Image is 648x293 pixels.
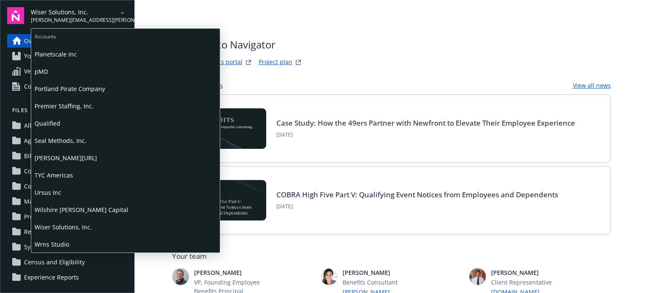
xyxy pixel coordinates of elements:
[31,29,220,42] span: Accounts
[35,236,216,253] span: Wrns Studio
[259,57,292,67] a: Project plan
[24,80,87,93] span: Compliance resources
[35,184,216,201] span: Ursus Inc
[24,180,84,193] span: Communications (15)
[35,201,216,218] span: Wilshire [PERSON_NAME] Capital
[7,271,127,284] a: Experience Reports
[7,210,127,223] a: Projects
[24,65,65,78] span: Vendor search
[7,119,127,132] a: All files (48)
[7,180,127,193] a: Communications (15)
[186,180,266,220] img: BLOG-Card Image - Compliance - COBRA High Five Pt 5 - 09-11-25.jpg
[7,164,127,178] a: Compliance (13)
[35,132,216,149] span: Seal Methods, Inc.
[276,190,558,199] a: COBRA High Five Part V: Qualifying Event Notices from Employees and Dependents
[7,225,127,239] a: Renewals and Strategy (16)
[343,268,425,277] span: [PERSON_NAME]
[7,65,127,78] a: Vendor search
[343,278,425,287] span: Benefits Consultant
[573,81,611,91] a: View all news
[7,240,127,254] a: System Administration
[24,149,83,163] span: Billing and Audits (2)
[491,268,574,277] span: [PERSON_NAME]
[7,7,24,24] img: navigator-logo.svg
[321,268,337,285] img: photo
[24,240,88,254] span: System Administration
[31,7,127,24] button: Wiser Solutions, Inc.[PERSON_NAME][EMAIL_ADDRESS][PERSON_NAME][DOMAIN_NAME]arrowDropDown
[276,203,558,210] span: [DATE]
[117,8,127,18] a: arrowDropDown
[172,251,611,261] span: Your team
[35,63,216,80] span: pMD
[276,118,575,128] a: Case Study: How the 49ers Partner with Newfront to Elevate Their Employee Experience
[35,218,216,236] span: Wiser Solutions, Inc.
[7,80,127,93] a: Compliance resources
[194,268,277,277] span: [PERSON_NAME]
[186,108,266,149] img: Card Image - INSIGHTS copy.png
[243,57,254,67] a: striveWebsite
[7,134,127,148] a: Agreements (2)
[24,271,79,284] span: Experience Reports
[24,210,46,223] span: Projects
[35,97,216,115] span: Premier Staffing, Inc.
[35,46,216,63] span: Planetscale Inc
[35,167,216,184] span: TYC Americas
[172,268,189,285] img: photo
[293,57,303,67] a: projectPlanWebsite
[24,134,67,148] span: Agreements (2)
[469,268,486,285] img: photo
[7,34,127,48] a: Overview
[24,119,56,132] span: All files (48)
[276,131,575,139] span: [DATE]
[7,49,127,63] a: Your benefits
[7,195,127,208] a: Marketing
[491,278,574,287] span: Client Representative
[7,107,127,117] button: Files
[24,255,85,269] span: Census and Eligibility
[24,164,69,178] span: Compliance (13)
[24,34,50,48] span: Overview
[35,149,216,167] span: [PERSON_NAME][URL]
[24,225,100,239] span: Renewals and Strategy (16)
[31,16,117,24] span: [PERSON_NAME][EMAIL_ADDRESS][PERSON_NAME][DOMAIN_NAME]
[35,80,216,97] span: Portland Pirate Company
[7,149,127,163] a: Billing and Audits (2)
[24,195,53,208] span: Marketing
[7,255,127,269] a: Census and Eligibility
[31,8,117,16] span: Wiser Solutions, Inc.
[172,37,303,52] span: Welcome to Navigator
[35,115,216,132] span: Qualified
[24,49,62,63] span: Your benefits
